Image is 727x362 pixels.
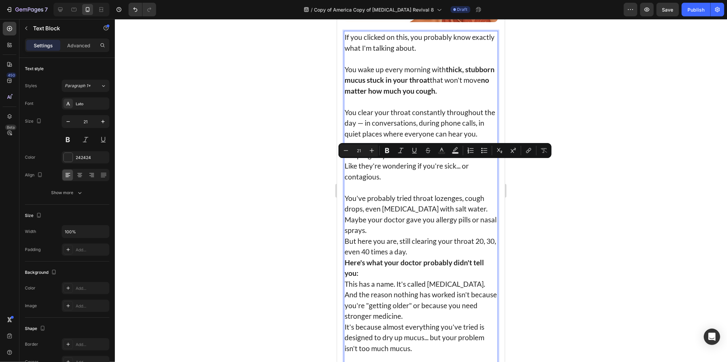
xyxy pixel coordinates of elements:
span: Copy of America Copy of [MEDICAL_DATA] Revival 8 [314,6,434,13]
div: Add... [76,247,108,253]
button: Publish [682,3,710,16]
p: And the reason nothing has worked isn't because you're "getting older" or because you need strong... [7,270,160,302]
div: Styles [25,83,37,89]
p: 7 [45,5,48,14]
span: / [311,6,313,13]
div: Background [25,268,58,277]
div: Color [25,285,35,291]
strong: no matter how much you cough. [7,57,152,76]
div: Color [25,154,35,160]
div: Editor contextual toolbar [338,143,551,158]
div: Font [25,100,33,107]
div: Beta [5,125,16,130]
div: Add... [76,342,108,348]
div: Add... [76,285,108,292]
p: Text Block [33,24,91,32]
div: Size [25,211,43,220]
p: You wake up every morning with that won't move [7,45,160,77]
div: Align [25,171,44,180]
p: But here you are, still clearing your throat 20, 30, even 40 times a day. [7,217,160,238]
div: Publish [687,6,705,13]
div: Show more [51,189,83,196]
div: Open Intercom Messenger [704,329,720,345]
div: Lato [76,101,108,107]
div: Shape [25,324,47,333]
button: Paragraph 1* [62,80,109,92]
button: 7 [3,3,51,16]
p: This has a name. It's called [MEDICAL_DATA]. [7,259,160,270]
span: Paragraph 1* [65,83,91,89]
div: Undo/Redo [128,3,156,16]
p: People give you those looks. You know the ones. Like they're wondering if you're sick... or conta... [7,131,160,163]
span: Save [662,7,673,13]
div: Size [25,117,43,126]
iframe: Design area [337,19,505,362]
strong: Here's what your doctor probably didn't tell you: [7,239,147,258]
button: Save [656,3,679,16]
p: You've probably tried throat lozenges, cough drops, even [MEDICAL_DATA] with salt water. Maybe yo... [7,174,160,217]
span: Draft [457,6,468,13]
div: Text style [25,66,44,72]
p: If you clicked on this, you probably know exactly what I'm talking about. [7,13,160,34]
div: 242424 [76,155,108,161]
div: Width [25,229,36,235]
p: Settings [34,42,53,49]
p: Advanced [67,42,90,49]
div: Padding [25,247,41,253]
p: You clear your throat constantly throughout the day — in conversations, during phone calls, in qu... [7,88,160,120]
button: Show more [25,187,109,199]
div: Rich Text Editor. Editing area: main [7,12,161,346]
div: 450 [6,73,16,78]
input: Auto [62,225,109,238]
div: Border [25,341,38,347]
div: Image [25,303,37,309]
p: It's because almost everything you've tried is designed to dry up mucus... but your problem isn't... [7,302,160,335]
div: Add... [76,303,108,309]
